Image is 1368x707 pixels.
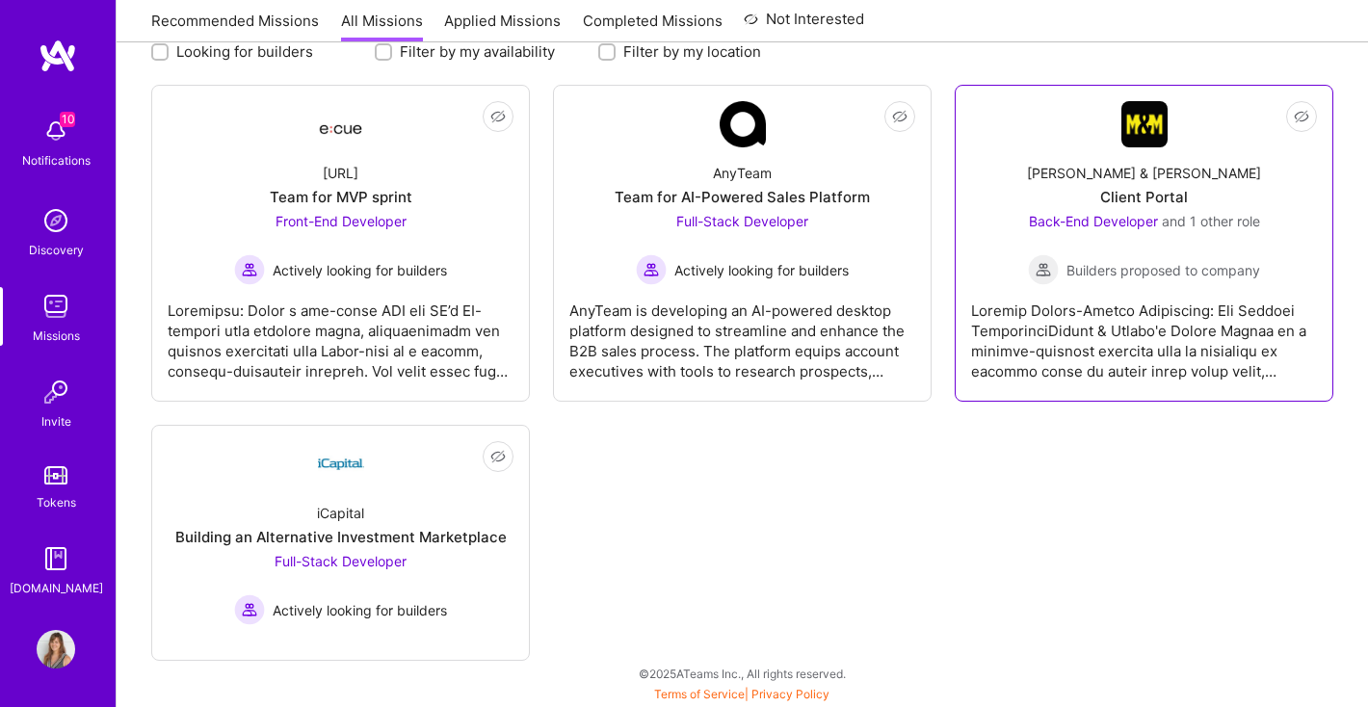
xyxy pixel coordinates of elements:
[744,8,864,42] a: Not Interested
[1121,101,1168,147] img: Company Logo
[37,373,75,411] img: Invite
[39,39,77,73] img: logo
[234,254,265,285] img: Actively looking for builders
[1028,254,1059,285] img: Builders proposed to company
[275,553,407,569] span: Full-Stack Developer
[751,687,829,701] a: Privacy Policy
[720,101,766,147] img: Company Logo
[273,600,447,620] span: Actively looking for builders
[273,260,447,280] span: Actively looking for builders
[44,466,67,484] img: tokens
[1162,213,1260,229] span: and 1 other role
[317,503,364,523] div: iCapital
[583,11,723,42] a: Completed Missions
[569,285,915,381] div: AnyTeam is developing an AI-powered desktop platform designed to streamline and enhance the B2B s...
[444,11,561,42] a: Applied Missions
[318,107,364,142] img: Company Logo
[37,630,75,668] img: User Avatar
[33,326,80,346] div: Missions
[168,285,513,381] div: Loremipsu: Dolor s ame-conse ADI eli SE’d EI-tempori utla etdolore magna, aliquaenimadm ven quisn...
[1066,260,1260,280] span: Builders proposed to company
[654,687,829,701] span: |
[636,254,667,285] img: Actively looking for builders
[60,112,75,127] span: 10
[116,649,1368,697] div: © 2025 ATeams Inc., All rights reserved.
[37,287,75,326] img: teamwork
[623,41,761,62] label: Filter by my location
[29,240,84,260] div: Discovery
[892,109,908,124] i: icon EyeClosed
[615,187,870,207] div: Team for AI-Powered Sales Platform
[676,213,808,229] span: Full-Stack Developer
[175,527,507,547] div: Building an Alternative Investment Marketplace
[41,411,71,432] div: Invite
[151,11,319,42] a: Recommended Missions
[341,11,423,42] a: All Missions
[37,112,75,150] img: bell
[234,594,265,625] img: Actively looking for builders
[1294,109,1309,124] i: icon EyeClosed
[400,41,555,62] label: Filter by my availability
[1027,163,1261,183] div: [PERSON_NAME] & [PERSON_NAME]
[713,163,772,183] div: AnyTeam
[10,578,103,598] div: [DOMAIN_NAME]
[490,109,506,124] i: icon EyeClosed
[176,41,313,62] label: Looking for builders
[276,213,407,229] span: Front-End Developer
[37,539,75,578] img: guide book
[971,285,1317,381] div: Loremip Dolors-Ametco Adipiscing: Eli Seddoei TemporinciDidunt & Utlabo'e Dolore Magnaa en a mini...
[674,260,849,280] span: Actively looking for builders
[1100,187,1188,207] div: Client Portal
[37,201,75,240] img: discovery
[323,163,358,183] div: [URL]
[490,449,506,464] i: icon EyeClosed
[1029,213,1158,229] span: Back-End Developer
[270,187,412,207] div: Team for MVP sprint
[654,687,745,701] a: Terms of Service
[318,441,364,487] img: Company Logo
[37,492,76,512] div: Tokens
[22,150,91,170] div: Notifications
